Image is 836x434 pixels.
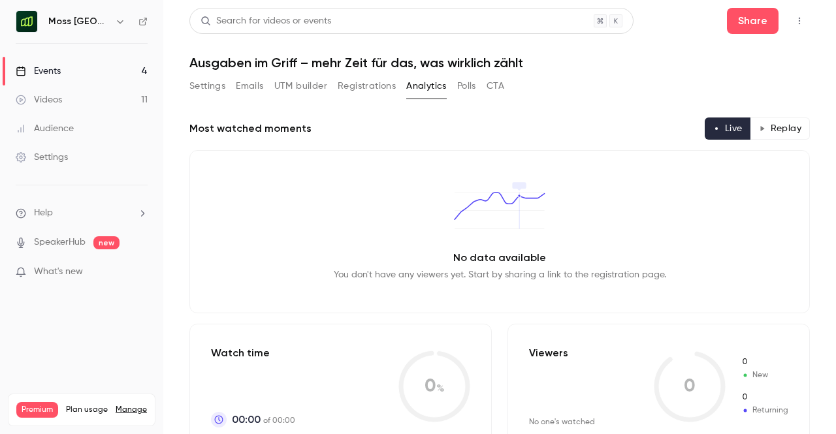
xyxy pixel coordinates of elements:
[529,345,568,361] p: Viewers
[16,65,61,78] div: Events
[232,412,295,427] p: of 00:00
[16,151,68,164] div: Settings
[750,117,810,140] button: Replay
[406,76,447,97] button: Analytics
[34,265,83,279] span: What's new
[116,405,147,415] a: Manage
[16,402,58,418] span: Premium
[93,236,120,249] span: new
[338,76,396,97] button: Registrations
[189,55,810,70] h1: Ausgaben im Griff – mehr Zeit für das, was wirklich zählt
[741,369,788,381] span: New
[16,11,37,32] img: Moss Deutschland
[236,76,263,97] button: Emails
[457,76,476,97] button: Polls
[705,117,751,140] button: Live
[211,345,295,361] p: Watch time
[232,412,261,427] span: 00:00
[453,250,546,266] p: No data available
[189,121,312,136] h2: Most watched moments
[741,405,788,416] span: Returning
[334,268,666,281] p: You don't have any viewers yet. Start by sharing a link to the registration page.
[741,356,788,368] span: New
[34,206,53,220] span: Help
[66,405,108,415] span: Plan usage
[201,14,331,28] div: Search for videos or events
[529,417,595,427] div: No one's watched
[741,392,788,403] span: Returning
[274,76,327,97] button: UTM builder
[16,93,62,106] div: Videos
[48,15,110,28] h6: Moss [GEOGRAPHIC_DATA]
[34,236,86,249] a: SpeakerHub
[16,122,74,135] div: Audience
[727,8,779,34] button: Share
[487,76,504,97] button: CTA
[189,76,225,97] button: Settings
[16,206,148,220] li: help-dropdown-opener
